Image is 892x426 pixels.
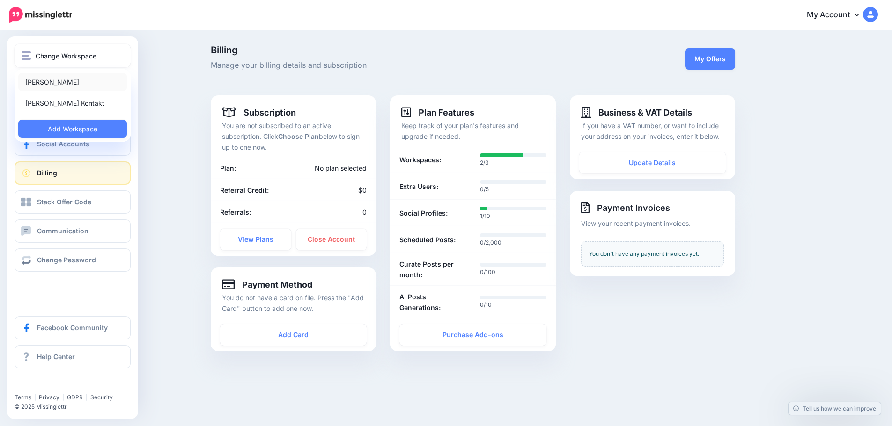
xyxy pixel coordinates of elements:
span: Communication [37,227,88,235]
a: Social Accounts [15,132,131,156]
span: 0 [362,208,367,216]
a: Help Center [15,345,131,368]
a: Close Account [296,229,367,250]
p: 2/3 [480,158,546,167]
span: | [86,394,88,401]
a: Add Card [220,324,367,346]
p: Keep track of your plan's features and upgrade if needed. [401,120,544,142]
a: Privacy [39,394,59,401]
a: [PERSON_NAME] [18,73,127,91]
span: | [34,394,36,401]
a: My Offers [685,48,735,70]
a: Stack Offer Code [15,190,131,214]
p: 0/5 [480,185,546,194]
h4: Plan Features [401,107,474,118]
b: AI Posts Generations: [399,291,466,313]
b: Social Profiles: [399,208,448,218]
a: Facebook Community [15,316,131,339]
p: 0/100 [480,267,546,277]
span: Manage your billing details and subscription [211,59,556,72]
p: You do not have a card on file. Press the "Add Card" button to add one now. [222,292,365,314]
p: 0/2,000 [480,238,546,247]
h4: Payment Invoices [581,202,724,213]
a: Communication [15,219,131,243]
b: Extra Users: [399,181,438,192]
p: 1/10 [480,211,546,221]
span: | [62,394,64,401]
p: View your recent payment invoices. [581,218,724,229]
a: Terms [15,394,31,401]
p: If you have a VAT number, or want to include your address on your invoices, enter it below. [581,120,724,142]
b: Workspaces: [399,154,441,165]
p: 0/10 [480,300,546,310]
img: Missinglettr [9,7,72,23]
a: GDPR [67,394,83,401]
div: You don't have any payment invoices yet. [581,241,724,267]
a: Add Workspace [18,120,127,138]
a: My Account [797,4,878,27]
h4: Subscription [222,107,296,118]
b: Referral Credit: [220,186,269,194]
span: Billing [211,45,556,55]
img: menu.png [22,51,31,60]
span: Change Workspace [36,51,96,61]
span: Stack Offer Code [37,198,91,206]
b: Choose Plan [278,132,319,140]
span: Billing [37,169,57,177]
p: You are not subscribed to an active subscription. Click below to sign up to one now. [222,120,365,152]
li: © 2025 Missinglettr [15,402,136,412]
a: View Plans [220,229,291,250]
span: Help Center [37,353,75,361]
div: No plan selected [266,163,374,173]
b: Plan: [220,164,236,172]
a: Tell us how we can improve [789,402,881,415]
b: Curate Posts per month: [399,259,466,280]
button: Change Workspace [15,44,131,67]
a: Change Password [15,248,131,272]
span: Change Password [37,256,96,264]
a: Billing [15,161,131,185]
div: $0 [294,185,374,195]
a: [PERSON_NAME] Kontakt [18,94,127,112]
iframe: Twitter Follow Button [15,380,86,390]
span: Social Accounts [37,140,89,148]
b: Referrals: [220,208,251,216]
h4: Payment Method [222,279,312,290]
h4: Business & VAT Details [581,107,692,118]
a: Purchase Add-ons [399,324,546,346]
b: Scheduled Posts: [399,234,456,245]
a: Update Details [579,152,726,173]
span: Facebook Community [37,324,108,332]
a: Security [90,394,113,401]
